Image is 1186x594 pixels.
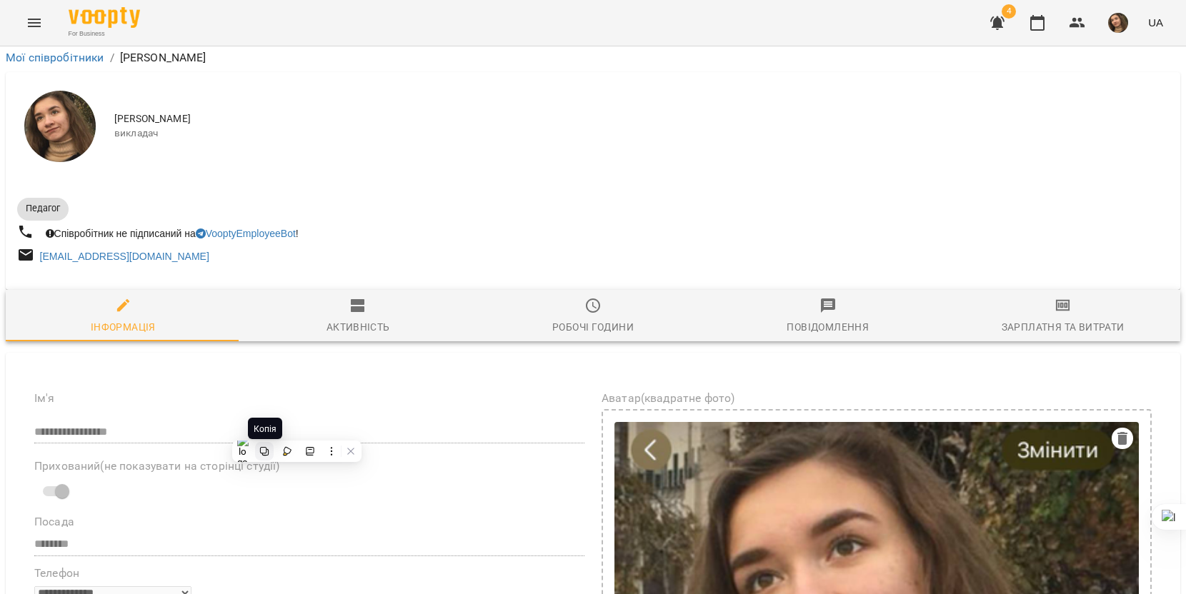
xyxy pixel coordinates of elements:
div: Співробітник не підписаний на ! [43,223,302,243]
a: Мої співробітники [6,51,104,64]
li: / [110,49,114,66]
span: викладач [114,126,1169,141]
div: Робочі години [552,318,634,336]
button: UA [1142,9,1169,36]
button: Menu [17,6,51,40]
label: Телефон [34,568,584,579]
img: Voopty Logo [69,7,140,28]
a: [EMAIL_ADDRESS][DOMAIN_NAME] [40,251,209,262]
span: 4 [1002,4,1016,19]
div: Повідомлення [787,318,869,336]
img: Анастасія Іванова [24,91,96,162]
p: [PERSON_NAME] [120,49,206,66]
span: For Business [69,29,140,39]
span: UA [1148,15,1163,30]
label: Прихований(не показувати на сторінці студії) [34,460,584,472]
div: Активність [327,318,390,336]
img: e02786069a979debee2ecc2f3beb162c.jpeg [1108,13,1128,33]
label: Аватар(квадратне фото) [602,393,1152,404]
div: Інформація [91,318,156,336]
div: Зарплатня та Витрати [1002,318,1125,336]
span: [PERSON_NAME] [114,112,1169,126]
nav: breadcrumb [6,49,1180,66]
span: Педагог [17,202,69,215]
label: Посада [34,516,584,528]
a: VooptyEmployeeBot [196,228,296,239]
label: Ім'я [34,393,584,404]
